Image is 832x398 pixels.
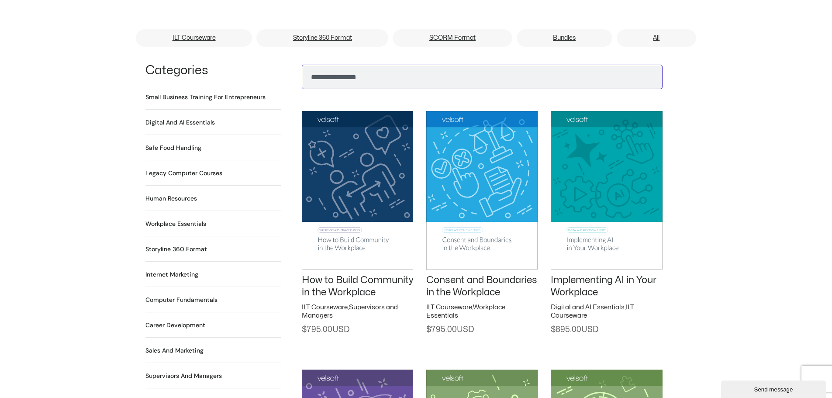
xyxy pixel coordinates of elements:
[551,304,625,311] a: Digital and AI Essentials
[145,93,266,102] h2: Small Business Training for Entrepreneurs
[551,326,598,333] span: 895.00
[145,194,197,203] a: Visit product category Human Resources
[302,304,398,319] a: Supervisors and Managers
[551,275,656,298] a: Implementing AI in Your Workplace
[302,304,348,311] a: ILT Courseware
[145,270,198,279] a: Visit product category Internet Marketing
[145,321,205,330] a: Visit product category Career Development
[145,321,205,330] h2: Career Development
[145,118,215,127] h2: Digital and AI Essentials
[145,295,217,305] a: Visit product category Computer Fundamentals
[145,245,207,254] a: Visit product category Storyline 360 Format
[145,143,201,152] h2: Safe Food Handling
[426,326,431,333] span: $
[551,303,662,320] h2: ,
[302,326,307,333] span: $
[145,270,198,279] h2: Internet Marketing
[551,326,556,333] span: $
[145,346,204,355] h2: Sales and Marketing
[426,275,537,298] a: Consent and Boundaries in the Workplace
[256,29,388,47] a: Storyline 360 Format
[426,303,538,320] h2: ,
[393,29,512,47] a: SCORM Format
[136,29,252,47] a: ILT Courseware
[302,275,413,298] a: How to Build Community in the Workplace
[145,169,222,178] h2: Legacy Computer Courses
[302,326,349,333] span: 795.00
[302,303,413,320] h2: ,
[426,326,474,333] span: 795.00
[145,93,266,102] a: Visit product category Small Business Training for Entrepreneurs
[145,169,222,178] a: Visit product category Legacy Computer Courses
[517,29,612,47] a: Bundles
[145,371,222,381] a: Visit product category Supervisors and Managers
[145,371,222,381] h2: Supervisors and Managers
[617,29,696,47] a: All
[145,118,215,127] a: Visit product category Digital and AI Essentials
[145,143,201,152] a: Visit product category Safe Food Handling
[145,295,217,305] h2: Computer Fundamentals
[136,29,696,49] nav: Menu
[721,379,828,398] iframe: chat widget
[145,219,206,228] h2: Workplace Essentials
[145,245,207,254] h2: Storyline 360 Format
[145,219,206,228] a: Visit product category Workplace Essentials
[145,194,197,203] h2: Human Resources
[145,346,204,355] a: Visit product category Sales and Marketing
[426,304,472,311] a: ILT Courseware
[145,65,281,77] h1: Categories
